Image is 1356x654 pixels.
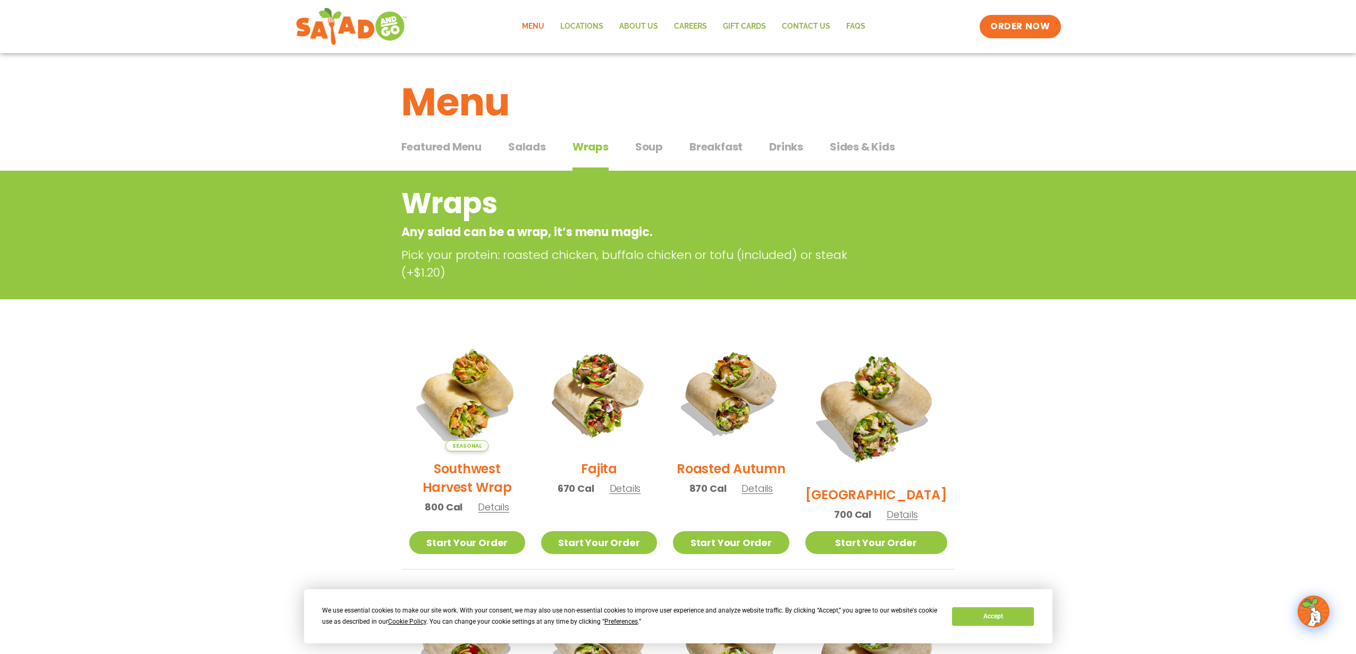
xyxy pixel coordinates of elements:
span: Soup [635,139,663,155]
img: Product photo for Roasted Autumn Wrap [673,336,789,451]
span: Details [887,508,918,521]
div: Tabbed content [401,135,955,171]
a: Start Your Order [409,531,525,554]
span: ORDER NOW [990,20,1050,33]
a: FAQs [838,14,873,39]
div: Cookie Consent Prompt [304,589,1052,643]
img: new-SAG-logo-768×292 [296,5,408,48]
img: Product photo for Southwest Harvest Wrap [409,336,525,451]
h2: Wraps [401,182,870,225]
a: Menu [514,14,552,39]
p: Any salad can be a wrap, it’s menu magic. [401,223,870,241]
span: 800 Cal [425,500,462,514]
span: Featured Menu [401,139,482,155]
a: GIFT CARDS [715,14,774,39]
h2: Roasted Autumn [677,459,786,478]
h2: Southwest Harvest Wrap [409,459,525,497]
a: Start Your Order [805,531,947,554]
a: Locations [552,14,611,39]
a: Start Your Order [673,531,789,554]
button: Accept [952,607,1034,626]
span: Seasonal [445,440,489,451]
span: Sides & Kids [830,139,895,155]
span: 670 Cal [558,481,594,496]
h2: Fajita [581,459,617,478]
nav: Menu [514,14,873,39]
span: Salads [508,139,546,155]
span: Wraps [572,139,609,155]
img: Product photo for Fajita Wrap [541,336,657,451]
span: 700 Cal [834,507,871,522]
img: wpChatIcon [1299,597,1328,626]
span: Drinks [769,139,803,155]
div: We use essential cookies to make our site work. With your consent, we may also use non-essential ... [322,605,939,627]
h1: Menu [401,73,955,131]
a: Start Your Order [541,531,657,554]
span: Breakfast [689,139,743,155]
a: Careers [666,14,715,39]
a: About Us [611,14,666,39]
h2: [GEOGRAPHIC_DATA] [805,485,947,504]
span: Preferences [604,618,638,625]
span: Details [610,482,641,495]
span: Details [478,500,509,514]
span: 870 Cal [689,481,727,496]
span: Cookie Policy [388,618,426,625]
a: Contact Us [774,14,838,39]
p: Pick your protein: roasted chicken, buffalo chicken or tofu (included) or steak (+$1.20) [401,246,874,281]
img: Product photo for BBQ Ranch Wrap [805,336,947,477]
span: Details [742,482,773,495]
a: ORDER NOW [980,15,1060,38]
